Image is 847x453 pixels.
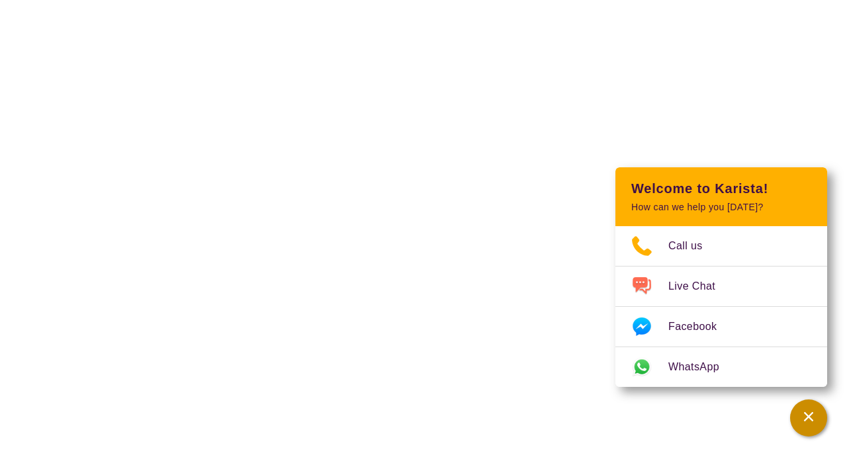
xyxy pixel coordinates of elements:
h2: Welcome to Karista! [631,181,811,196]
a: Web link opens in a new tab. [615,347,827,387]
ul: Choose channel [615,226,827,387]
button: Channel Menu [790,399,827,436]
span: WhatsApp [668,361,735,373]
p: How can we help you [DATE]? [631,202,811,213]
div: Channel Menu [615,167,827,387]
span: Live Chat [668,280,731,292]
span: Call us [668,240,719,252]
span: Facebook [668,321,733,333]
